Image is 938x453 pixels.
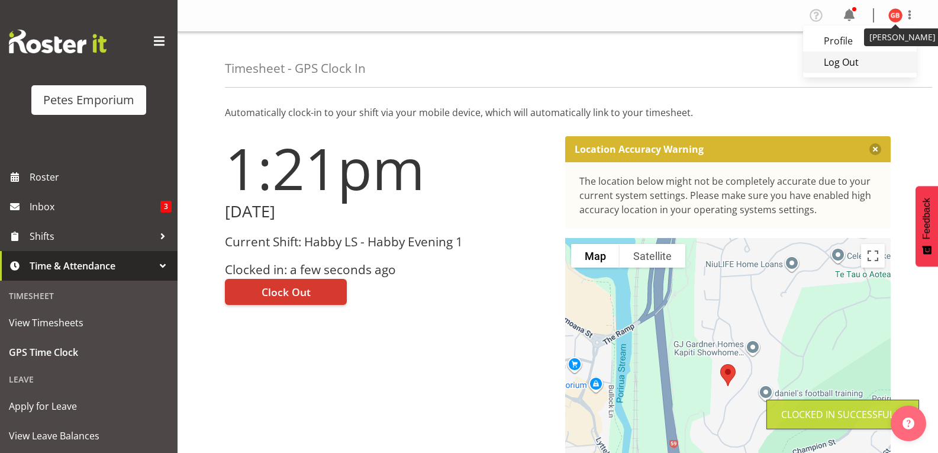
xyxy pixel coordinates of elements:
[43,91,134,109] div: Petes Emporium
[225,235,551,249] h3: Current Shift: Habby LS - Habby Evening 1
[575,143,704,155] p: Location Accuracy Warning
[225,203,551,221] h2: [DATE]
[579,174,877,217] div: The location below might not be completely accurate due to your current system settings. Please m...
[30,257,154,275] span: Time & Attendance
[921,198,932,239] span: Feedback
[30,168,172,186] span: Roster
[262,284,311,300] span: Clock Out
[803,30,917,52] a: Profile
[3,308,175,338] a: View Timesheets
[803,52,917,73] a: Log Out
[3,391,175,421] a: Apply for Leave
[225,279,347,305] button: Clock Out
[571,244,620,268] button: Show street map
[30,227,154,245] span: Shifts
[160,201,172,213] span: 3
[9,343,169,361] span: GPS Time Clock
[620,244,685,268] button: Show satellite imagery
[30,198,160,216] span: Inbox
[9,30,107,53] img: Rosterit website logo
[225,263,551,277] h3: Clocked in: a few seconds ago
[781,407,904,422] div: Clocked in Successfully
[869,143,881,155] button: Close message
[861,244,885,268] button: Toggle fullscreen view
[9,427,169,445] span: View Leave Balances
[9,397,169,415] span: Apply for Leave
[916,186,938,266] button: Feedback - Show survey
[888,8,902,23] img: gillian-byford11184.jpg
[3,338,175,367] a: GPS Time Clock
[225,136,551,200] h1: 1:21pm
[3,284,175,308] div: Timesheet
[902,417,914,429] img: help-xxl-2.png
[225,62,366,75] h4: Timesheet - GPS Clock In
[3,367,175,391] div: Leave
[225,105,891,120] p: Automatically clock-in to your shift via your mobile device, which will automatically link to you...
[3,421,175,451] a: View Leave Balances
[9,314,169,332] span: View Timesheets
